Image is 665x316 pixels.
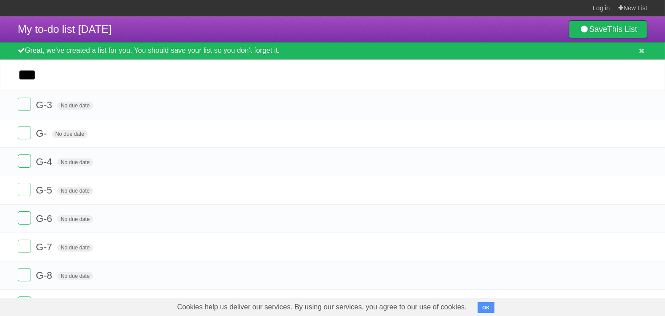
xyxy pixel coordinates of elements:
span: Cookies help us deliver our services. By using our services, you agree to our use of cookies. [168,298,476,316]
label: Done [18,154,31,168]
button: OK [478,302,495,313]
span: G-6 [36,213,54,224]
label: Done [18,296,31,310]
label: Done [18,183,31,196]
span: G-4 [36,156,54,167]
span: G-8 [36,270,54,281]
span: G-5 [36,185,54,196]
span: G-7 [36,241,54,253]
label: Done [18,126,31,139]
span: G- [36,128,49,139]
span: No due date [57,244,93,252]
span: No due date [57,187,93,195]
span: No due date [57,215,93,223]
label: Done [18,98,31,111]
b: This List [607,25,637,34]
span: My to-do list [DATE] [18,23,112,35]
a: SaveThis List [569,20,647,38]
label: Done [18,211,31,225]
span: No due date [57,272,93,280]
span: No due date [57,158,93,166]
span: G-3 [36,99,54,111]
label: Done [18,240,31,253]
span: No due date [57,102,93,110]
label: Done [18,268,31,281]
span: No due date [52,130,88,138]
